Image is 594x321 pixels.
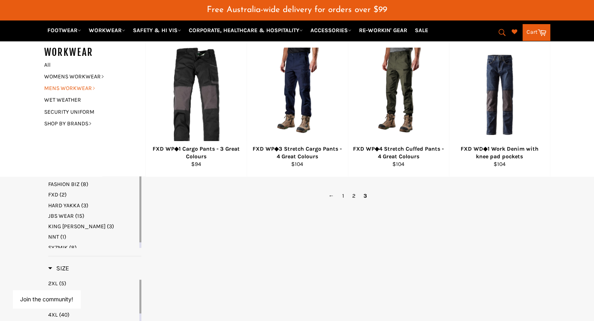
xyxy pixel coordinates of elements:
[48,202,138,209] a: HARD YAKKA
[48,233,59,240] span: NNT
[252,160,343,168] div: $104
[48,202,80,209] span: HARD YAKKA
[44,23,84,37] a: FOOTWEAR
[348,190,359,202] a: 2
[86,23,129,37] a: WORKWEAR
[40,94,137,106] a: WET WEATHER
[60,233,66,240] span: (1)
[353,160,444,168] div: $104
[40,59,145,71] a: All
[48,212,138,220] a: JBS WEAR
[107,223,114,230] span: (3)
[48,264,69,272] h3: Size
[412,23,431,37] a: SALE
[145,38,247,176] a: FXD WP◆1 Cargo Pants - 4 Great Colours - Workin' Gear FXD WP◆1 Cargo Pants - 3 Great Colours $94
[186,23,306,37] a: CORPORATE, HEALTHCARE & HOSPITALITY
[59,311,69,318] span: (40)
[59,280,66,287] span: (5)
[48,290,138,298] a: 2XS
[454,145,545,161] div: FXD WD◆1 Work Denim with knee pad pockets
[75,213,84,219] span: (15)
[48,223,106,230] span: KING [PERSON_NAME]
[48,244,68,251] span: SYZMIK
[40,82,137,94] a: MENS WORKWEAR
[338,190,348,202] a: 1
[252,145,343,161] div: FXD WP◆3 Stretch Cargo Pants - 4 Great Colours
[151,145,241,161] div: FXD WP◆1 Cargo Pants - 3 Great Colours
[44,46,145,59] h5: WORKWEAR
[171,48,221,142] img: FXD WP◆1 Cargo Pants - 4 Great Colours - Workin' Gear
[48,301,138,308] a: 3XL
[40,106,137,118] a: SECURITY UNIFORM
[48,191,138,198] a: FXD
[348,38,449,176] a: FXD WP◆4 Stretch Cuffed Pants - 4 Great Colours - Workin' Gear FXD WP◆4 Stretch Cuffed Pants - 4 ...
[48,233,138,241] a: NNT
[40,71,137,82] a: WOMENS WORKWEAR
[151,160,241,168] div: $94
[247,38,348,176] a: FXD WP◆3 Stretch Cargo Pants - 4 Great Colours - Workin' Gear FXD WP◆3 Stretch Cargo Pants - 4 Gr...
[266,48,329,142] img: FXD WP◆3 Stretch Cargo Pants - 4 Great Colours - Workin' Gear
[130,23,184,37] a: SAFETY & HI VIS
[48,311,138,319] a: 4XL
[48,244,138,251] a: SYZMIK
[20,296,73,303] button: Join the community!
[307,23,355,37] a: ACCESSORIES
[69,244,77,251] span: (8)
[48,170,59,177] span: DNC
[325,190,338,202] a: ←
[48,181,80,188] span: FASHION BIZ
[48,191,58,198] span: FXD
[48,280,58,287] span: 2XL
[449,38,550,176] a: FXD WD◆1 Work Denim with knee pad pockets - Workin' Gear FXD WD◆1 Work Denim with knee pad pocket...
[81,181,88,188] span: (8)
[48,213,74,219] span: JBS WEAR
[48,280,138,287] a: 2XL
[61,170,68,177] span: (3)
[48,223,138,230] a: KING GEE
[356,23,410,37] a: RE-WORKIN' GEAR
[523,24,550,41] a: Cart
[81,202,88,209] span: (3)
[353,145,444,161] div: FXD WP◆4 Stretch Cuffed Pants - 4 Great Colours
[48,180,138,188] a: FASHION BIZ
[40,118,137,129] a: SHOP BY BRANDS
[207,6,387,14] span: Free Australia-wide delivery for orders over $99
[48,311,58,318] span: 4XL
[459,55,540,135] img: FXD WD◆1 Work Denim with knee pad pockets - Workin' Gear
[454,160,545,168] div: $104
[367,48,430,142] img: FXD WP◆4 Stretch Cuffed Pants - 4 Great Colours - Workin' Gear
[59,191,67,198] span: (2)
[359,190,371,202] span: 3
